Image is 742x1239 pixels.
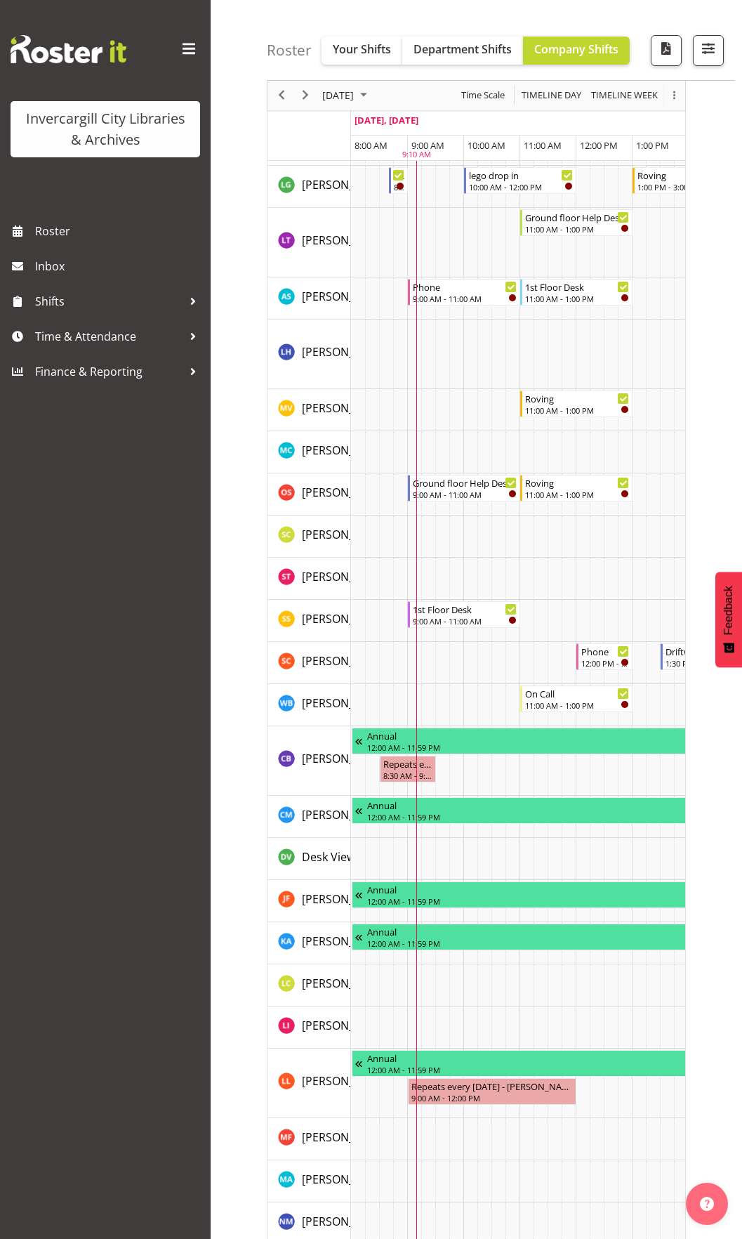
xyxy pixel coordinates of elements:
[636,139,669,152] span: 1:00 PM
[302,176,389,193] a: [PERSON_NAME]
[302,1171,389,1188] a: [PERSON_NAME]
[320,87,373,105] button: September 2025
[520,686,632,712] div: Willem Burger"s event - On Call Begin From Friday, September 26, 2025 at 11:00:00 AM GMT+12:00 En...
[519,87,584,105] button: Timeline Day
[302,695,389,712] a: [PERSON_NAME]
[267,42,312,58] h4: Roster
[302,484,389,501] a: [PERSON_NAME]
[520,391,632,417] div: Marion van Voornveld"s event - Roving Begin From Friday, September 26, 2025 at 11:00:00 AM GMT+12...
[302,344,389,360] span: [PERSON_NAME]
[520,209,632,236] div: Lyndsay Tautari"s event - Ground floor Help Desk Begin From Friday, September 26, 2025 at 11:00:0...
[589,87,661,105] button: Timeline Week
[525,700,629,711] div: 11:00 AM - 1:00 PM
[267,964,351,1007] td: Linda Cooper resource
[693,35,724,66] button: Filter Shifts
[413,489,517,500] div: 9:00 AM - 11:00 AM
[302,442,389,458] span: [PERSON_NAME]
[302,751,389,766] span: [PERSON_NAME]
[270,81,293,110] div: previous period
[355,114,418,126] span: [DATE], [DATE]
[267,600,351,642] td: Saranya Sarisa resource
[302,527,389,542] span: [PERSON_NAME]
[520,87,583,105] span: Timeline Day
[267,1049,351,1118] td: Lynette Lockett resource
[459,87,508,105] button: Time Scale
[302,975,389,992] a: [PERSON_NAME]
[468,139,505,152] span: 10:00 AM
[525,210,629,224] div: Ground floor Help Desk
[35,361,183,382] span: Finance & Reporting
[267,838,351,880] td: Desk View resource
[302,848,355,865] a: Desk View
[35,291,183,312] span: Shifts
[637,181,741,192] div: 1:00 PM - 3:00 PM
[267,431,351,473] td: Michelle Cunningham resource
[469,181,573,192] div: 10:00 AM - 12:00 PM
[302,343,389,360] a: [PERSON_NAME]
[408,279,520,306] div: Mandy Stenton"s event - Phone Begin From Friday, September 26, 2025 at 9:00:00 AM GMT+12:00 Ends ...
[302,442,389,459] a: [PERSON_NAME]
[722,586,735,635] span: Feedback
[35,326,183,347] span: Time & Attendance
[302,1213,389,1230] a: [PERSON_NAME]
[302,891,389,907] span: [PERSON_NAME]
[302,1129,389,1146] a: [PERSON_NAME]
[272,87,291,105] button: Previous
[408,1078,576,1105] div: Lynette Lockett"s event - Repeats every friday - Lynette Lockett Begin From Friday, September 26,...
[380,756,436,782] div: Chris Broad"s event - Repeats every friday - Chris Broad Begin From Friday, September 26, 2025 at...
[302,1129,389,1145] span: [PERSON_NAME]
[651,35,682,66] button: Download a PDF of the roster for the current day
[267,558,351,600] td: Saniya Thompson resource
[302,695,389,711] span: [PERSON_NAME]
[389,167,408,194] div: Lisa Griffiths"s event - Newspapers Begin From Friday, September 26, 2025 at 8:40:00 AM GMT+12:00...
[460,87,506,105] span: Time Scale
[302,807,389,822] span: [PERSON_NAME]
[302,232,389,249] a: [PERSON_NAME]
[525,405,629,416] div: 11:00 AM - 1:00 PM
[590,87,659,105] span: Timeline Week
[267,796,351,838] td: Cindy Mulrooney resource
[322,37,402,65] button: Your Shifts
[302,289,389,304] span: [PERSON_NAME]
[267,726,351,796] td: Chris Broad resource
[525,391,629,405] div: Roving
[267,473,351,516] td: Olivia Stanley resource
[321,87,355,105] span: [DATE]
[302,610,389,627] a: [PERSON_NAME]
[267,208,351,277] td: Lyndsay Tautari resource
[302,1214,389,1229] span: [PERSON_NAME]
[302,569,389,584] span: [PERSON_NAME]
[355,139,387,152] span: 8:00 AM
[267,922,351,964] td: Kathy Aloniu resource
[413,41,512,57] span: Department Shifts
[267,1118,351,1160] td: Marianne Foster resource
[302,177,389,192] span: [PERSON_NAME]
[267,516,351,558] td: Samuel Carter resource
[267,684,351,726] td: Willem Burger resource
[333,41,391,57] span: Your Shifts
[302,653,389,669] span: [PERSON_NAME]
[637,168,741,182] div: Roving
[715,572,742,667] button: Feedback - Show survey
[302,526,389,543] a: [PERSON_NAME]
[302,400,389,416] span: [PERSON_NAME]
[525,223,629,235] div: 11:00 AM - 1:00 PM
[267,320,351,389] td: Marion Hawkes resource
[267,277,351,320] td: Mandy Stenton resource
[267,642,351,684] td: Serena Casey resource
[394,181,404,192] div: 8:40 AM - 9:00 AM
[576,643,632,670] div: Serena Casey"s event - Phone Begin From Friday, September 26, 2025 at 12:00:00 PM GMT+12:00 Ends ...
[402,37,523,65] button: Department Shifts
[469,168,573,182] div: lego drop in
[35,221,204,242] span: Roster
[302,891,389,907] a: [PERSON_NAME]
[525,476,629,490] div: Roving
[525,686,629,700] div: On Call
[302,611,389,627] span: [PERSON_NAME]
[317,81,376,110] div: September 26, 2025
[302,232,389,248] span: [PERSON_NAME]
[302,485,389,500] span: [PERSON_NAME]
[408,475,520,501] div: Olivia Stanley"s event - Ground floor Help Desk Begin From Friday, September 26, 2025 at 9:00:00 ...
[525,489,629,500] div: 11:00 AM - 1:00 PM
